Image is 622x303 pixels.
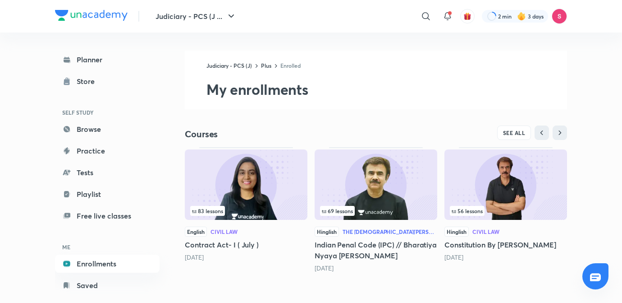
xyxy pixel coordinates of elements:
h6: SELF STUDY [55,105,160,120]
div: infocontainer [190,206,302,216]
div: infosection [190,206,302,216]
img: avatar [463,12,471,20]
div: left [320,206,432,216]
div: Constitution By Anil Khanna [444,147,567,262]
h4: Courses [185,128,376,140]
h5: Contract Act- I ( July ) [185,239,307,250]
div: Store [77,76,100,87]
span: 56 lessons [452,208,483,214]
img: streak [517,12,526,21]
div: infosection [320,206,432,216]
h5: Constitution By [PERSON_NAME] [444,239,567,250]
h2: My enrollments [206,80,567,98]
span: English [185,227,207,237]
div: Civil Law [472,229,499,234]
a: Playlist [55,185,160,203]
span: Hinglish [444,227,469,237]
div: Indian Penal Code (IPC) // Bharatiya Nyaya Sanhita [315,147,437,273]
div: 7 months ago [185,253,307,262]
h6: ME [55,239,160,255]
div: 7 months ago [315,264,437,273]
div: infocontainer [450,206,562,216]
a: Judiciary - PCS (J) [206,62,252,69]
img: Thumbnail [185,149,307,220]
div: 7 months ago [444,253,567,262]
span: SEE ALL [503,130,526,136]
a: Enrolled [280,62,301,69]
div: left [450,206,562,216]
div: The [DEMOGRAPHIC_DATA][PERSON_NAME] (BNS), 2023 [343,229,437,234]
a: Plus [261,62,271,69]
div: left [190,206,302,216]
div: infosection [450,206,562,216]
a: Tests [55,163,160,182]
a: Saved [55,276,160,294]
img: Company Logo [55,10,128,21]
a: Practice [55,142,160,160]
div: Contract Act- I ( July ) [185,147,307,262]
button: avatar [460,9,475,23]
a: Enrollments [55,255,160,273]
img: Sandeep Kumar [552,9,567,24]
button: Judiciary - PCS (J ... [150,7,242,25]
a: Planner [55,51,160,69]
span: 83 lessons [192,208,223,214]
span: Hinglish [315,227,339,237]
button: SEE ALL [497,126,531,140]
div: infocontainer [320,206,432,216]
a: Free live classes [55,207,160,225]
a: Company Logo [55,10,128,23]
img: Thumbnail [315,149,437,220]
a: Browse [55,120,160,138]
h5: Indian Penal Code (IPC) // Bharatiya Nyaya [PERSON_NAME] [315,239,437,261]
img: Thumbnail [444,149,567,220]
a: Store [55,72,160,90]
div: Civil Law [210,229,238,234]
span: 69 lessons [322,208,353,214]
